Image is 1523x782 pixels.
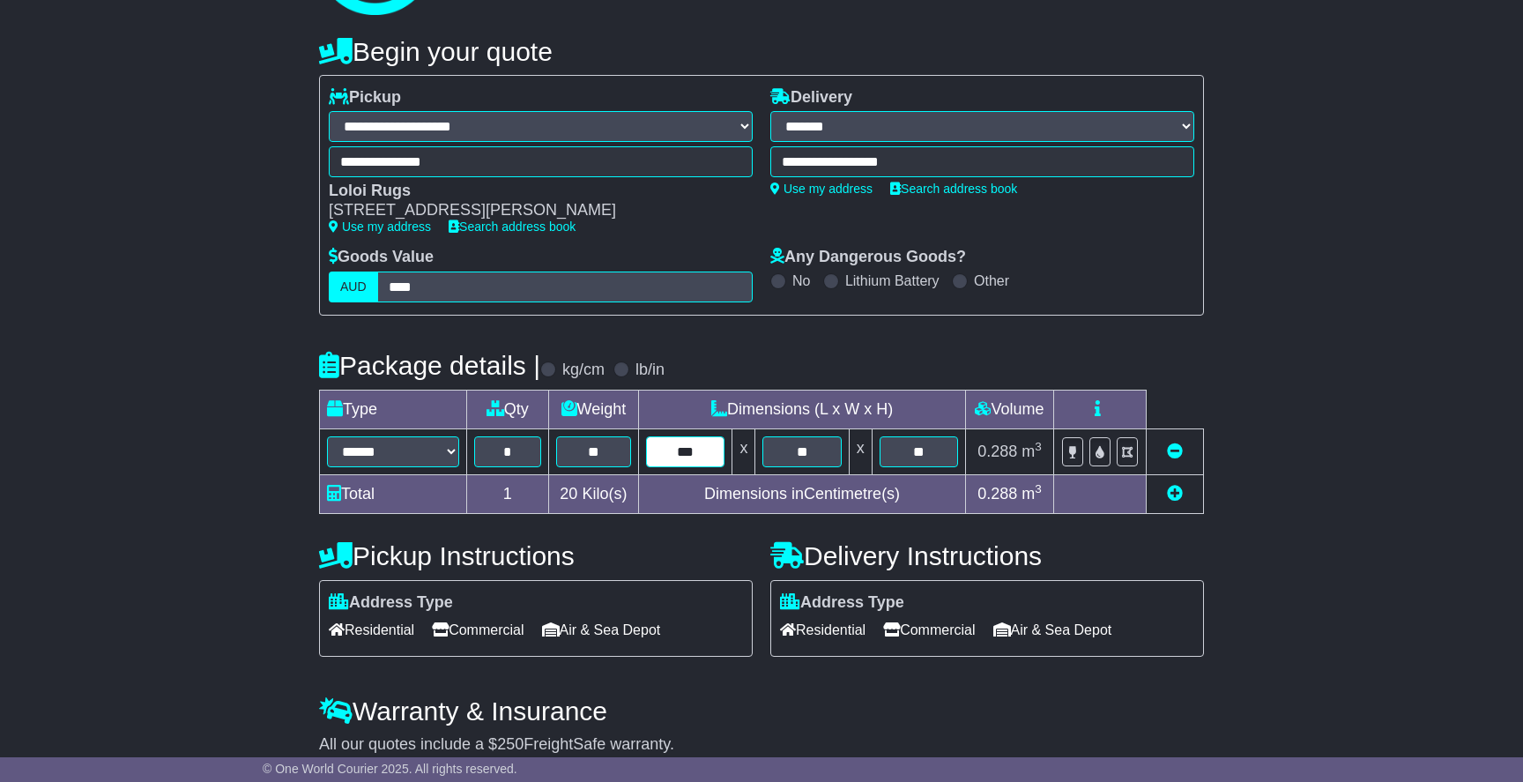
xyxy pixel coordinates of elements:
label: Pickup [329,88,401,108]
span: Residential [329,616,414,644]
div: Loloi Rugs [329,182,735,201]
a: Search address book [890,182,1017,196]
div: [STREET_ADDRESS][PERSON_NAME] [329,201,735,220]
td: Dimensions in Centimetre(s) [639,474,966,513]
label: Other [974,272,1009,289]
td: Weight [548,390,639,428]
span: Commercial [432,616,524,644]
h4: Package details | [319,351,540,380]
a: Use my address [329,220,431,234]
span: 20 [560,485,577,503]
label: Any Dangerous Goods? [770,248,966,267]
td: Dimensions (L x W x H) [639,390,966,428]
label: lb/in [635,361,665,380]
label: Address Type [329,593,453,613]
h4: Pickup Instructions [319,541,753,570]
span: Residential [780,616,866,644]
span: Air & Sea Depot [993,616,1112,644]
span: m [1022,443,1042,460]
a: Search address book [449,220,576,234]
span: 0.288 [977,443,1017,460]
td: Kilo(s) [548,474,639,513]
td: 1 [467,474,549,513]
span: © One World Courier 2025. All rights reserved. [263,762,517,776]
label: kg/cm [562,361,605,380]
label: Lithium Battery [845,272,940,289]
label: No [792,272,810,289]
sup: 3 [1035,440,1042,453]
label: AUD [329,272,378,302]
span: Air & Sea Depot [542,616,661,644]
h4: Begin your quote [319,37,1204,66]
label: Address Type [780,593,904,613]
span: Commercial [883,616,975,644]
label: Goods Value [329,248,434,267]
span: m [1022,485,1042,503]
h4: Delivery Instructions [770,541,1204,570]
td: Total [320,474,467,513]
span: 0.288 [977,485,1017,503]
td: x [849,428,872,474]
a: Add new item [1167,485,1183,503]
td: x [732,428,755,474]
a: Remove this item [1167,443,1183,460]
td: Volume [965,390,1053,428]
td: Type [320,390,467,428]
span: 250 [497,735,524,753]
a: Use my address [770,182,873,196]
td: Qty [467,390,549,428]
h4: Warranty & Insurance [319,696,1204,726]
div: All our quotes include a $ FreightSafe warranty. [319,735,1204,755]
sup: 3 [1035,482,1042,495]
label: Delivery [770,88,852,108]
